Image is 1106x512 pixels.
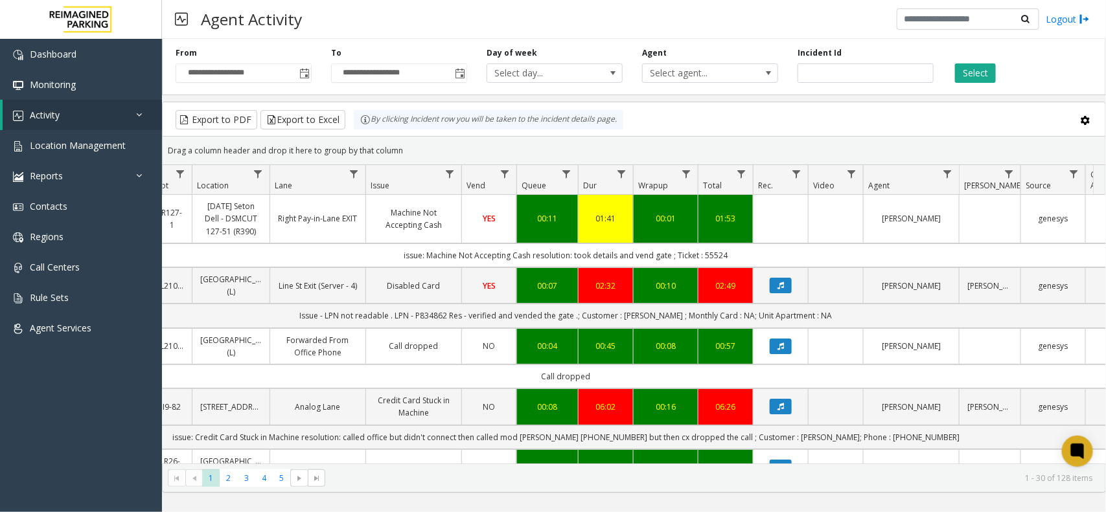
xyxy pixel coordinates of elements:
[1029,280,1077,292] a: genesys
[30,291,69,304] span: Rule Sets
[871,280,951,292] a: [PERSON_NAME]
[13,202,23,212] img: 'icon'
[255,469,273,487] span: Page 4
[260,110,345,129] button: Export to Excel
[163,165,1105,463] div: Data table
[964,180,1023,191] span: [PERSON_NAME]
[297,64,311,82] span: Toggle popup
[30,170,63,182] span: Reports
[278,212,358,225] a: Right Pay-in-Lane EXIT
[13,263,23,273] img: 'icon'
[13,50,23,60] img: 'icon'
[290,469,308,487] span: Go to the next page
[522,180,546,191] span: Queue
[967,401,1013,413] a: [PERSON_NAME]
[641,461,690,473] a: 00:02
[586,212,625,225] a: 01:41
[374,206,454,231] a: Machine Not Accepting Cash
[13,172,23,182] img: 'icon'
[374,280,454,292] a: Disabled Card
[160,340,184,352] a: L21092801
[641,280,690,292] a: 00:10
[441,165,459,183] a: Issue Filter Menu
[525,461,570,473] div: 00:04
[1026,180,1051,191] span: Source
[706,340,745,352] a: 00:57
[788,165,805,183] a: Rec. Filter Menu
[586,340,625,352] a: 00:45
[160,401,184,413] a: I9-82
[470,461,509,473] a: YES
[525,280,570,292] a: 00:07
[163,139,1105,162] div: Drag a column header and drop it here to group by that column
[1065,165,1083,183] a: Source Filter Menu
[200,334,262,359] a: [GEOGRAPHIC_DATA] (L)
[312,473,322,484] span: Go to the last page
[470,280,509,292] a: YES
[871,340,951,352] a: [PERSON_NAME]
[586,401,625,413] a: 06:02
[641,340,690,352] div: 00:08
[583,180,597,191] span: Dur
[374,394,454,419] a: Credit Card Stuck in Machine
[13,293,23,304] img: 'icon'
[939,165,956,183] a: Agent Filter Menu
[157,180,168,191] span: Lot
[220,469,237,487] span: Page 2
[275,180,292,191] span: Lane
[13,80,23,91] img: 'icon'
[13,324,23,334] img: 'icon'
[360,115,371,125] img: infoIcon.svg
[160,206,184,231] a: R127-1
[467,180,485,191] span: Vend
[967,280,1013,292] a: [PERSON_NAME]
[374,461,454,473] a: Ticket Unreadable
[200,200,262,238] a: [DATE] Seton Dell - DSMCUT 127-51 (R390)
[641,401,690,413] a: 00:16
[955,63,996,83] button: Select
[706,461,745,473] a: 01:24
[278,334,358,359] a: Forwarded From Office Phone
[345,165,363,183] a: Lane Filter Menu
[1046,12,1090,26] a: Logout
[586,461,625,473] a: 01:18
[470,340,509,352] a: NO
[331,47,341,59] label: To
[354,110,623,129] div: By clicking Incident row you will be taken to the incident details page.
[172,165,189,183] a: Lot Filter Menu
[333,473,1092,484] kendo-pager-info: 1 - 30 of 128 items
[371,180,389,191] span: Issue
[1029,212,1077,225] a: genesys
[483,213,496,224] span: YES
[871,212,951,225] a: [PERSON_NAME]
[586,280,625,292] a: 02:32
[30,261,80,273] span: Call Centers
[294,473,305,484] span: Go to the next page
[525,340,570,352] a: 00:04
[1029,401,1077,413] a: genesys
[613,165,630,183] a: Dur Filter Menu
[843,165,860,183] a: Video Filter Menu
[175,3,188,35] img: pageIcon
[487,47,537,59] label: Day of week
[525,212,570,225] a: 00:11
[706,280,745,292] a: 02:49
[13,111,23,121] img: 'icon'
[197,180,229,191] span: Location
[249,165,267,183] a: Location Filter Menu
[176,110,257,129] button: Export to PDF
[678,165,695,183] a: Wrapup Filter Menu
[238,469,255,487] span: Page 3
[278,280,358,292] a: Line St Exit (Server - 4)
[30,230,63,243] span: Regions
[871,461,951,473] a: [PERSON_NAME]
